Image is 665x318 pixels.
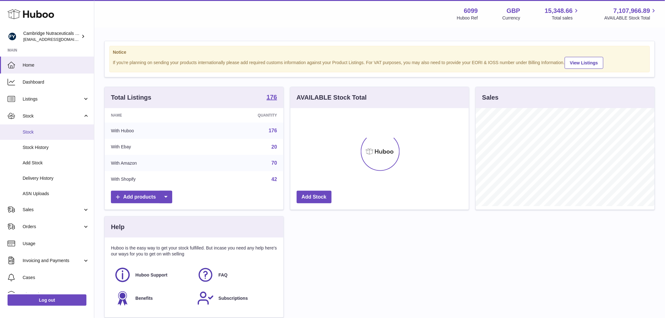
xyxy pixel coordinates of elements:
[267,94,277,100] strong: 176
[545,7,580,21] a: 15,348.66 Total sales
[113,56,646,69] div: If you're planning on sending your products internationally please add required customs informati...
[111,245,277,257] p: Huboo is the easy way to get your stock fulfilled. But incase you need any help here's our ways f...
[202,108,283,123] th: Quantity
[503,15,520,21] div: Currency
[604,7,657,21] a: 7,107,966.89 AVAILABLE Stock Total
[197,290,274,307] a: Subscriptions
[272,160,277,166] a: 70
[105,123,202,139] td: With Huboo
[23,30,80,42] div: Cambridge Nutraceuticals Ltd
[8,294,86,306] a: Log out
[23,79,89,85] span: Dashboard
[23,207,83,213] span: Sales
[464,7,478,15] strong: 6099
[267,94,277,101] a: 176
[218,295,248,301] span: Subscriptions
[111,223,124,231] h3: Help
[23,113,83,119] span: Stock
[105,139,202,155] td: With Ebay
[218,272,228,278] span: FAQ
[114,290,191,307] a: Benefits
[23,292,89,298] span: Channels
[105,108,202,123] th: Name
[482,93,498,102] h3: Sales
[272,144,277,150] a: 20
[23,224,83,230] span: Orders
[111,191,172,204] a: Add products
[545,7,573,15] span: 15,348.66
[8,32,17,41] img: huboo@camnutra.com
[113,49,646,55] strong: Notice
[197,266,274,283] a: FAQ
[23,37,92,42] span: [EMAIL_ADDRESS][DOMAIN_NAME]
[23,96,83,102] span: Listings
[297,93,367,102] h3: AVAILABLE Stock Total
[269,128,277,133] a: 176
[297,191,332,204] a: Add Stock
[552,15,580,21] span: Total sales
[23,241,89,247] span: Usage
[565,57,603,69] a: View Listings
[23,275,89,281] span: Cases
[613,7,650,15] span: 7,107,966.89
[105,155,202,171] td: With Amazon
[23,62,89,68] span: Home
[111,93,151,102] h3: Total Listings
[23,129,89,135] span: Stock
[23,160,89,166] span: Add Stock
[105,171,202,188] td: With Shopify
[507,7,520,15] strong: GBP
[23,145,89,151] span: Stock History
[604,15,657,21] span: AVAILABLE Stock Total
[114,266,191,283] a: Huboo Support
[23,175,89,181] span: Delivery History
[23,191,89,197] span: ASN Uploads
[272,177,277,182] a: 42
[135,295,153,301] span: Benefits
[23,258,83,264] span: Invoicing and Payments
[135,272,168,278] span: Huboo Support
[457,15,478,21] div: Huboo Ref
